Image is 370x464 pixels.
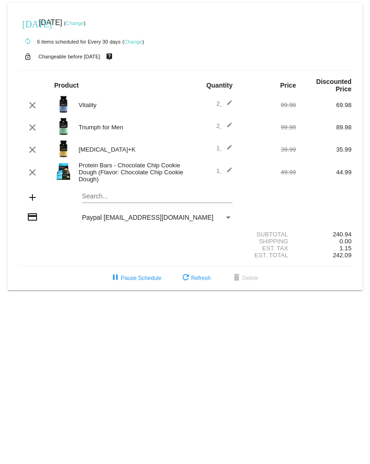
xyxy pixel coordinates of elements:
[240,102,296,108] div: 99.98
[38,54,100,59] small: Changeable before [DATE]
[54,82,79,89] strong: Product
[180,273,191,284] mat-icon: refresh
[74,146,185,153] div: [MEDICAL_DATA]+K
[27,211,38,222] mat-icon: credit_card
[66,20,84,26] a: Change
[296,169,351,176] div: 44.99
[19,39,120,44] small: 6 items scheduled for Every 30 days
[216,167,232,174] span: 1
[173,270,218,286] button: Refresh
[122,39,144,44] small: ( )
[82,193,232,200] input: Search...
[221,144,232,155] mat-icon: edit
[82,214,232,221] mat-select: Payment Method
[27,167,38,178] mat-icon: clear
[54,140,73,158] img: Image-1-Carousel-Vitamin-DK-Photoshoped-1000x1000-1.png
[240,124,296,131] div: 99.98
[82,214,213,221] span: Paypal [EMAIL_ADDRESS][DOMAIN_NAME]
[221,100,232,111] mat-icon: edit
[296,231,351,238] div: 240.94
[280,82,296,89] strong: Price
[102,270,169,286] button: Pause Schedule
[74,102,185,108] div: Vitality
[74,124,185,131] div: Triumph for Men
[296,124,351,131] div: 89.98
[216,100,232,107] span: 2
[224,270,266,286] button: Delete
[206,82,232,89] strong: Quantity
[110,275,161,281] span: Pause Schedule
[231,273,242,284] mat-icon: delete
[54,162,73,181] img: Image-1-Carousel-Protein-Bar-CCD-transp.png
[27,192,38,203] mat-icon: add
[27,122,38,133] mat-icon: clear
[104,51,115,63] mat-icon: live_help
[333,252,351,259] span: 242.09
[339,238,351,245] span: 0.00
[74,162,185,183] div: Protein Bars - Chocolate Chip Cookie Dough (Flavor: Chocolate Chip Cookie Dough)
[22,18,33,29] mat-icon: [DATE]
[54,117,73,136] img: Image-1-Triumph_carousel-front-transp.png
[180,275,211,281] span: Refresh
[240,231,296,238] div: Subtotal
[22,51,33,63] mat-icon: lock_open
[27,100,38,111] mat-icon: clear
[221,122,232,133] mat-icon: edit
[240,252,296,259] div: Est. Total
[316,78,351,93] strong: Discounted Price
[22,36,33,47] mat-icon: autorenew
[240,238,296,245] div: Shipping
[231,275,258,281] span: Delete
[221,167,232,178] mat-icon: edit
[27,144,38,155] mat-icon: clear
[240,245,296,252] div: Est. Tax
[216,122,232,129] span: 2
[124,39,142,44] a: Change
[240,146,296,153] div: 39.99
[339,245,351,252] span: 1.15
[240,169,296,176] div: 49.99
[296,146,351,153] div: 35.99
[54,95,73,114] img: Image-1-Vitality-1000x1000-1.png
[216,145,232,152] span: 1
[296,102,351,108] div: 69.98
[64,20,86,26] small: ( )
[110,273,121,284] mat-icon: pause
